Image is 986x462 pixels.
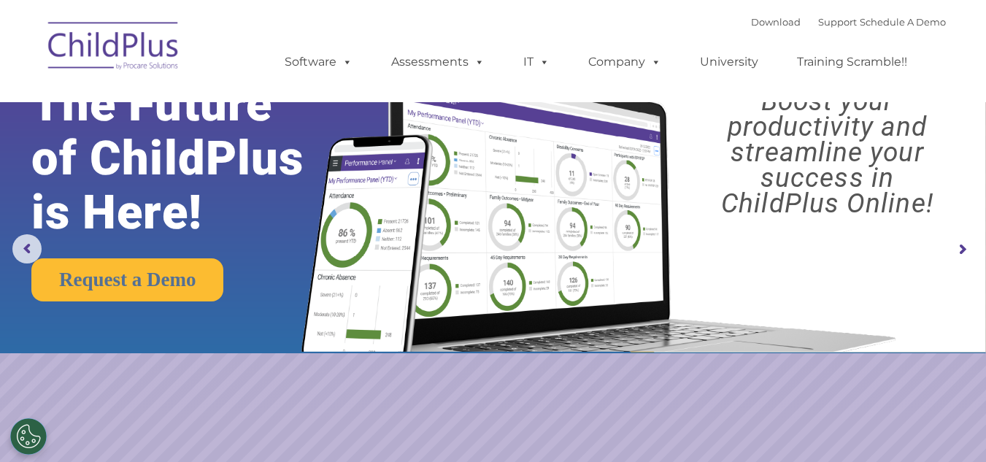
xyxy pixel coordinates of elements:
[377,47,499,77] a: Assessments
[31,258,223,301] a: Request a Demo
[10,418,47,455] button: Cookies Settings
[782,47,922,77] a: Training Scramble!!
[509,47,564,77] a: IT
[574,47,676,77] a: Company
[270,47,367,77] a: Software
[203,96,247,107] span: Last name
[818,16,857,28] a: Support
[681,88,974,216] rs-layer: Boost your productivity and streamline your success in ChildPlus Online!
[860,16,946,28] a: Schedule A Demo
[685,47,773,77] a: University
[41,12,187,85] img: ChildPlus by Procare Solutions
[203,156,265,167] span: Phone number
[751,16,946,28] font: |
[751,16,801,28] a: Download
[31,77,346,239] rs-layer: The Future of ChildPlus is Here!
